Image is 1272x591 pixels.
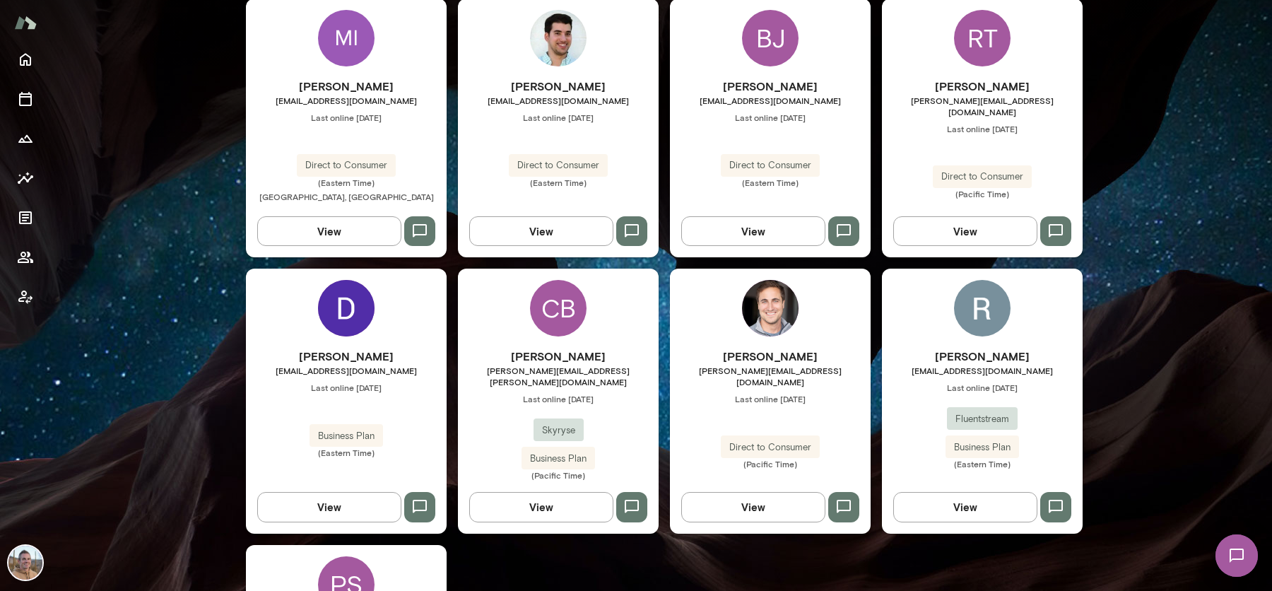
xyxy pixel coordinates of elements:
[882,348,1083,365] h6: [PERSON_NAME]
[670,365,871,387] span: [PERSON_NAME][EMAIL_ADDRESS][DOMAIN_NAME]
[458,95,659,106] span: [EMAIL_ADDRESS][DOMAIN_NAME]
[954,10,1011,66] div: RT
[318,280,375,337] img: Diego Baugh
[11,204,40,232] button: Documents
[14,9,37,36] img: Mento
[257,216,401,246] button: View
[742,10,799,66] div: BJ
[681,492,825,522] button: View
[246,447,447,458] span: (Eastern Time)
[259,192,434,201] span: [GEOGRAPHIC_DATA], [GEOGRAPHIC_DATA]
[458,393,659,404] span: Last online [DATE]
[882,123,1083,134] span: Last online [DATE]
[681,216,825,246] button: View
[458,348,659,365] h6: [PERSON_NAME]
[670,177,871,188] span: (Eastern Time)
[534,423,584,438] span: Skyryse
[670,348,871,365] h6: [PERSON_NAME]
[742,280,799,337] img: Taylor Umphreys
[458,112,659,123] span: Last online [DATE]
[297,158,396,172] span: Direct to Consumer
[954,280,1011,337] img: Rob Katzer
[721,158,820,172] span: Direct to Consumer
[246,95,447,106] span: [EMAIL_ADDRESS][DOMAIN_NAME]
[11,164,40,192] button: Insights
[882,382,1083,393] span: Last online [DATE]
[11,45,40,74] button: Home
[469,492,613,522] button: View
[670,458,871,469] span: (Pacific Time)
[522,452,595,466] span: Business Plan
[11,243,40,271] button: Members
[882,458,1083,469] span: (Eastern Time)
[246,382,447,393] span: Last online [DATE]
[893,216,1037,246] button: View
[458,469,659,481] span: (Pacific Time)
[8,546,42,580] img: Adam Griffin
[893,492,1037,522] button: View
[721,440,820,455] span: Direct to Consumer
[458,177,659,188] span: (Eastern Time)
[11,283,40,311] button: Client app
[882,95,1083,117] span: [PERSON_NAME][EMAIL_ADDRESS][DOMAIN_NAME]
[530,280,587,337] div: CB
[11,85,40,113] button: Sessions
[530,10,587,66] img: Alex Litoff
[246,365,447,376] span: [EMAIL_ADDRESS][DOMAIN_NAME]
[882,365,1083,376] span: [EMAIL_ADDRESS][DOMAIN_NAME]
[946,440,1019,455] span: Business Plan
[246,348,447,365] h6: [PERSON_NAME]
[882,188,1083,199] span: (Pacific Time)
[882,78,1083,95] h6: [PERSON_NAME]
[670,78,871,95] h6: [PERSON_NAME]
[11,124,40,153] button: Growth Plan
[458,365,659,387] span: [PERSON_NAME][EMAIL_ADDRESS][PERSON_NAME][DOMAIN_NAME]
[318,10,375,66] img: Michael Hoeschele
[246,112,447,123] span: Last online [DATE]
[469,216,613,246] button: View
[947,412,1018,426] span: Fluentstream
[670,95,871,106] span: [EMAIL_ADDRESS][DOMAIN_NAME]
[670,393,871,404] span: Last online [DATE]
[458,78,659,95] h6: [PERSON_NAME]
[257,492,401,522] button: View
[310,429,383,443] span: Business Plan
[670,112,871,123] span: Last online [DATE]
[246,78,447,95] h6: [PERSON_NAME]
[246,177,447,188] span: (Eastern Time)
[933,170,1032,184] span: Direct to Consumer
[509,158,608,172] span: Direct to Consumer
